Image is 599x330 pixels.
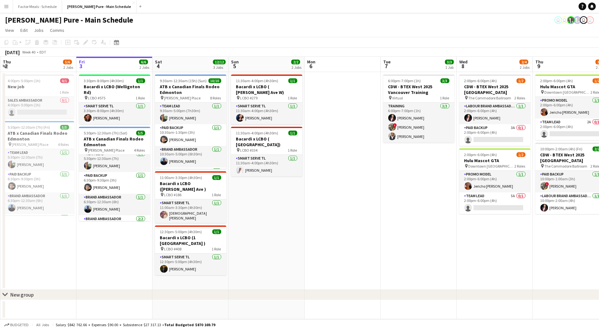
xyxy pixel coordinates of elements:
span: The Commodore Ballroom [469,96,511,100]
a: Edit [18,26,30,34]
div: 1 Job [445,65,454,70]
span: 1 Role [212,192,221,197]
span: 1/1 [212,175,221,180]
h3: ATB x Canadian Finals Rodeo Edmonton [3,130,74,142]
div: Salary $842 762.66 + Expenses $90.00 + Subsistence $27 317.13 = [56,322,215,327]
app-card-role: Paid Backup1/110:30am-1:30pm (3h)[PERSON_NAME] [155,124,226,146]
span: ! [545,182,549,186]
span: 1/2 [517,78,525,83]
app-card-role: Smart Serve TL1/111:30am-4:00pm (4h30m)[PERSON_NAME] [231,103,302,124]
span: 2:00pm-6:00pm (4h) [464,78,497,83]
h3: New job [3,84,74,90]
app-job-card: 2:00pm-6:00pm (4h)1/2CDW - BTEX West 2025 [GEOGRAPHIC_DATA] The Commodore Ballroom2 RolesLabour B... [459,75,531,146]
span: 5:30pm-12:30am (7h) (Fri) [8,125,50,130]
span: 3/3 [440,78,449,83]
span: LCBO #334 [240,148,258,153]
app-card-role: Team Lead1/19:30am-5:00pm (7h30m)[PERSON_NAME] [155,103,226,124]
div: EDT [39,50,46,54]
div: 11:30am-4:00pm (4h30m)1/1Bacardi x LCBO ( [GEOGRAPHIC_DATA]) LCBO #3341 RoleSmart Serve TL1/111:3... [231,127,302,176]
h1: [PERSON_NAME] Pure - Main Schedule [5,15,133,25]
span: 4 [154,62,162,70]
app-job-card: 5:30pm-12:30am (7h) (Fri)5/5ATB x Canadian Finals Rodeo Edmonton [PERSON_NAME] Place4 RolesTeam L... [3,121,74,215]
app-job-card: 11:00am-3:30pm (4h30m)1/1Bacardi x LCBO ([PERSON_NAME] Ave ) LCBO #1861 RoleSmart Serve TL1/111:0... [155,171,226,223]
span: 5/5 [60,125,69,130]
app-job-card: 2:00pm-6:00pm (4h)1/2Hulu Mascot GTA Downtown [GEOGRAPHIC_DATA]2 RolesPromo model1/12:00pm-6:00pm... [459,148,531,214]
span: 2/2 [291,60,300,64]
span: 1 Role [288,96,297,100]
span: 1/1 [136,78,145,83]
span: 3:30pm-8:00pm (4h30m) [84,78,124,83]
app-card-role: Paid Backup1/16:30pm-9:30pm (3h)[PERSON_NAME] [3,171,74,192]
app-job-card: 3:30pm-8:00pm (4h30m)1/1Bacardi x LCBO (Wellignton Rd) LCBO #5751 RoleSmart Serve TL1/13:30pm-8:0... [79,75,150,124]
span: Budgeted [10,323,29,327]
app-job-card: 4:00pm-5:00pm (1h)0/1New job1 RoleSales Ambassador0/14:00pm-5:00pm (1h) [3,75,74,118]
span: Wed [459,59,468,65]
app-card-role: Labour Brand Ambassadors1/12:00pm-6:00pm (4h)[PERSON_NAME] [459,103,531,124]
div: [DATE] [5,49,20,55]
h3: Bacardi x LCBO (1 [GEOGRAPHIC_DATA] ) [155,235,226,246]
div: 2 Jobs [139,65,149,70]
span: Virtual [392,96,403,100]
app-card-role: Team Lead1/15:30pm-12:30am (7h)[PERSON_NAME] [3,149,74,171]
h3: Bacardi x LCBO ([PERSON_NAME] Ave ) [155,181,226,192]
div: 3 Jobs [213,65,225,70]
span: LCBO #279 [240,96,258,100]
span: 11:30am-4:00pm (4h30m) [236,78,278,83]
app-card-role: Brand Ambassador2/2 [79,215,150,246]
span: 2 Roles [515,96,525,100]
span: 1 Role [440,96,449,100]
span: 4 Roles [58,142,69,147]
span: ! [393,123,397,127]
app-job-card: 12:30pm-5:00pm (4h30m)1/1Bacardi x LCBO (1 [GEOGRAPHIC_DATA] ) LCBO #4081 RoleSmart Serve TL1/112... [155,226,226,275]
span: Fri [79,59,85,65]
div: 2 Jobs [292,65,301,70]
span: 5:30pm-12:30am (7h) (Sat) [84,131,128,135]
h3: Bacardi x LCBO ( [GEOGRAPHIC_DATA]) [231,136,302,147]
span: 1/1 [288,78,297,83]
span: Comms [50,27,64,33]
span: 9:30am-12:30am (15h) (Sun) [160,78,207,83]
span: Week 40 [21,50,37,54]
span: 6/6 [139,60,148,64]
span: 1/1 [212,229,221,234]
h3: ATB x Canadian Finals Rodeo Edmonton [79,136,150,147]
span: 1 Role [136,96,145,100]
app-user-avatar: Leticia Fayzano [561,16,568,24]
span: 7 [382,62,391,70]
span: Edit [20,27,28,33]
span: 1 Role [288,148,297,153]
span: 5 [230,62,239,70]
span: Sat [155,59,162,65]
app-card-role: Smart Serve TL1/13:30pm-8:00pm (4h30m)[PERSON_NAME] [79,103,150,124]
h3: CDW - BTEX West 2025 [GEOGRAPHIC_DATA] [459,84,531,95]
app-card-role: Brand Ambassador2/2 [3,214,74,245]
app-user-avatar: Ashleigh Rains [567,16,575,24]
app-job-card: 11:30am-4:00pm (4h30m)1/1Bacardi x LCBO ( [PERSON_NAME] Ave W) LCBO #2791 RoleSmart Serve TL1/111... [231,75,302,124]
app-job-card: 5:30pm-12:30am (7h) (Sat)5/5ATB x Canadian Finals Rodeo Edmonton [PERSON_NAME] Place4 RolesTeam L... [79,127,150,221]
span: 11:00am-3:30pm (4h30m) [160,175,202,180]
div: New group [10,291,34,298]
span: LCBO #408 [164,247,182,251]
div: 2 Jobs [63,65,73,70]
app-user-avatar: Tifany Scifo [586,16,594,24]
span: Downtown [GEOGRAPHIC_DATA] [469,164,515,169]
span: 1 Role [60,90,69,95]
h3: Hulu Mascot GTA [459,158,531,163]
app-card-role: Brand Ambassador1/16:30pm-12:30am (6h)[PERSON_NAME] [79,194,150,215]
span: 5/5 [136,131,145,135]
app-job-card: 9:30am-12:30am (15h) (Sun)10/10ATB x Canadian Finals Rodeo Edmonton [PERSON_NAME] Place8 RolesTea... [155,75,226,169]
span: 4 Roles [134,148,145,153]
span: Mon [307,59,315,65]
h3: Bacardi x LCBO (Wellignton Rd) [79,84,150,95]
span: 10:00pm-2:00am (4h) (Fri) [540,147,583,151]
span: [PERSON_NAME] Place [164,96,201,100]
span: 3/3 [445,60,454,64]
span: 2/4 [519,60,528,64]
span: 11:30am-4:00pm (4h30m) [236,131,278,135]
app-user-avatar: Leticia Fayzano [554,16,562,24]
span: 10/10 [208,78,221,83]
